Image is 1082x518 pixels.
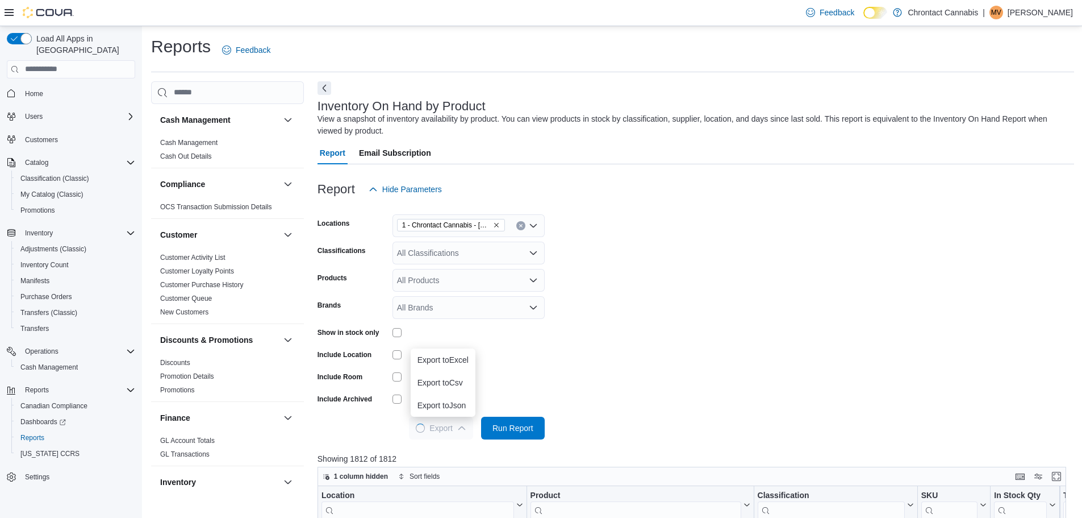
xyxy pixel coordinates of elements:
[151,136,304,168] div: Cash Management
[16,258,135,272] span: Inventory Count
[994,490,1047,501] div: In Stock Qty
[20,156,135,169] span: Catalog
[11,187,140,202] button: My Catalog (Classic)
[402,219,491,231] span: 1 - Chrontact Cannabis - [STREET_ADDRESS] Unit 1
[20,206,55,215] span: Promotions
[160,476,196,488] h3: Inventory
[382,184,442,195] span: Hide Parameters
[20,276,49,285] span: Manifests
[416,417,466,440] span: Export
[529,303,538,312] button: Open list of options
[11,273,140,289] button: Manifests
[16,306,82,320] a: Transfers (Classic)
[410,472,440,481] span: Sort fields
[20,345,135,358] span: Operations
[20,245,86,254] span: Adjustments (Classic)
[492,422,533,434] span: Run Report
[25,135,58,144] span: Customers
[364,178,446,201] button: Hide Parameters
[7,81,135,515] nav: Complex example
[983,6,985,19] p: |
[151,35,211,58] h1: Reports
[151,251,304,324] div: Customer
[20,132,135,147] span: Customers
[160,179,279,190] button: Compliance
[20,260,69,270] span: Inventory Count
[16,290,77,304] a: Purchase Orders
[16,415,70,429] a: Dashboards
[281,228,295,242] button: Customer
[1008,6,1073,19] p: [PERSON_NAME]
[160,267,234,275] a: Customer Loyalty Points
[529,221,538,230] button: Open list of options
[160,436,215,445] span: GL Account Totals
[160,359,190,367] a: Discounts
[863,7,887,19] input: Dark Mode
[20,470,54,484] a: Settings
[318,350,371,359] label: Include Location
[16,322,53,335] a: Transfers
[11,257,140,273] button: Inventory Count
[411,394,475,417] button: Export toJson
[160,437,215,445] a: GL Account Totals
[160,203,272,211] a: OCS Transaction Submission Details
[16,306,135,320] span: Transfers (Classic)
[160,254,225,262] a: Customer Activity List
[414,421,427,434] span: Loading
[160,114,231,126] h3: Cash Management
[2,225,140,241] button: Inventory
[160,386,195,394] a: Promotions
[281,333,295,347] button: Discounts & Promotions
[160,450,210,458] a: GL Transactions
[20,401,87,411] span: Canadian Compliance
[20,87,48,101] a: Home
[530,490,741,501] div: Product
[20,174,89,183] span: Classification (Classic)
[16,360,82,374] a: Cash Management
[25,229,53,238] span: Inventory
[908,6,978,19] p: Chrontact Cannabis
[529,276,538,285] button: Open list of options
[20,110,47,123] button: Users
[160,139,218,147] a: Cash Management
[411,349,475,371] button: Export toExcel
[2,343,140,359] button: Operations
[16,204,135,217] span: Promotions
[11,446,140,462] button: [US_STATE] CCRS
[160,294,212,303] span: Customer Queue
[281,475,295,489] button: Inventory
[11,430,140,446] button: Reports
[11,359,140,375] button: Cash Management
[23,7,74,18] img: Cova
[160,372,214,380] a: Promotion Details
[16,431,135,445] span: Reports
[20,190,83,199] span: My Catalog (Classic)
[394,470,444,483] button: Sort fields
[160,358,190,367] span: Discounts
[25,112,43,121] span: Users
[16,290,135,304] span: Purchase Orders
[318,219,350,228] label: Locations
[481,417,545,440] button: Run Report
[160,412,190,424] h3: Finance
[160,476,279,488] button: Inventory
[160,308,208,317] span: New Customers
[160,295,212,302] a: Customer Queue
[16,242,135,256] span: Adjustments (Classic)
[16,274,54,288] a: Manifests
[318,183,355,196] h3: Report
[16,399,92,413] a: Canadian Compliance
[921,490,977,501] div: SKU
[160,179,205,190] h3: Compliance
[16,274,135,288] span: Manifests
[20,226,135,240] span: Inventory
[757,490,904,501] div: Classification
[2,382,140,398] button: Reports
[991,6,1001,19] span: MV
[281,177,295,191] button: Compliance
[160,152,212,161] span: Cash Out Details
[16,431,49,445] a: Reports
[20,133,62,147] a: Customers
[16,447,135,461] span: Washington CCRS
